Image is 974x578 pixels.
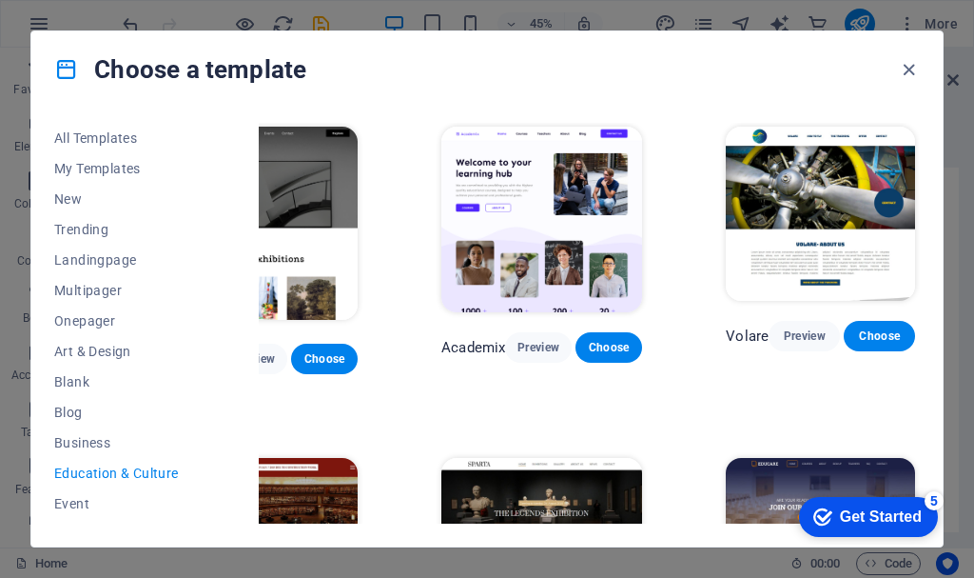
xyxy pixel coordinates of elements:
button: Preview [505,332,572,363]
button: Choose [575,332,642,363]
p: Volare [726,327,769,346]
button: Trending [54,214,179,245]
span: My Templates [54,161,179,176]
button: Art & Design [54,336,179,367]
span: Event [54,496,179,511]
button: Choose [844,321,915,351]
span: Choose [859,329,900,344]
span: Onepager [54,313,179,329]
span: Preview [236,351,272,367]
span: Trending [54,222,179,237]
span: Art & Design [54,344,179,359]
button: Business [54,428,179,458]
span: Choose [306,351,342,367]
button: Choose [291,344,358,374]
span: Blank [54,374,179,389]
button: Multipager [54,275,179,306]
h4: Choose a template [54,54,306,85]
span: Preview [784,329,825,344]
button: Landingpage [54,245,179,275]
img: Volare [726,127,915,301]
div: Get Started [56,21,138,38]
button: Blank [54,367,179,397]
button: Preview [769,321,840,351]
span: Multipager [54,283,179,298]
span: Blog [54,405,179,420]
button: Gastronomy [54,519,179,549]
button: Onepager [54,306,179,336]
span: Landingpage [54,252,179,268]
span: Preview [520,340,556,355]
div: Get Started 5 items remaining, 0% complete [15,10,154,50]
span: Business [54,435,179,450]
span: New [54,191,179,207]
div: 5 [141,4,160,23]
button: Education & Culture [54,458,179,488]
span: Education & Culture [54,466,179,481]
p: Academix [441,338,505,357]
span: Choose [591,340,627,355]
img: Academix [441,127,642,312]
button: New [54,184,179,214]
button: My Templates [54,153,179,184]
button: All Templates [54,123,179,153]
button: Event [54,488,179,519]
button: Blog [54,397,179,428]
span: All Templates [54,130,179,146]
